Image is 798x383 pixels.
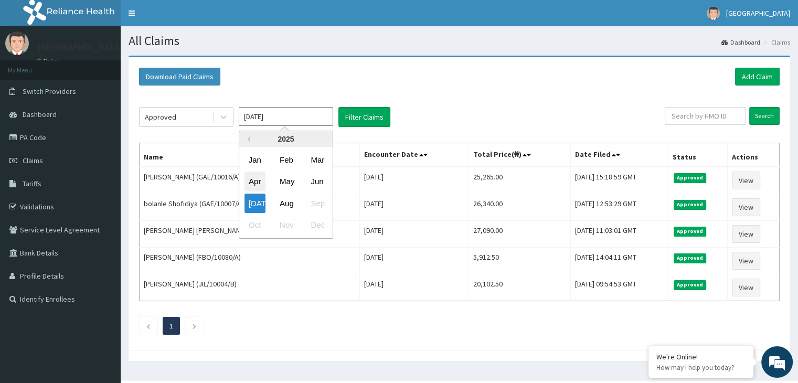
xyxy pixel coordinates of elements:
input: Search by HMO ID [665,107,746,125]
div: Choose February 2025 [275,150,296,169]
h1: All Claims [129,34,790,48]
a: View [732,252,760,270]
button: Download Paid Claims [139,68,220,86]
div: Choose June 2025 [306,172,327,191]
td: [DATE] 14:04:11 GMT [570,248,668,274]
p: [GEOGRAPHIC_DATA] [37,42,123,52]
th: Total Price(₦) [469,143,570,167]
input: Select Month and Year [239,107,333,126]
td: [PERSON_NAME] (GAE/10016/A) [140,167,360,194]
span: Switch Providers [23,87,76,96]
a: View [732,172,760,189]
a: Next page [192,321,197,331]
span: We're online! [61,121,145,227]
td: [DATE] [359,167,469,194]
span: Approved [674,227,707,236]
td: [DATE] 11:03:01 GMT [570,221,668,248]
div: Choose August 2025 [275,194,296,213]
span: Approved [674,173,707,183]
div: Choose January 2025 [244,150,265,169]
td: [PERSON_NAME] [PERSON_NAME] (KFO/10050/A) [140,221,360,248]
td: [PERSON_NAME] (JIL/10004/B) [140,274,360,301]
td: 26,340.00 [469,194,570,221]
td: [DATE] [359,274,469,301]
button: Previous Year [244,136,250,142]
td: [DATE] [359,221,469,248]
td: 27,090.00 [469,221,570,248]
textarea: Type your message and hit 'Enter' [5,264,200,301]
div: Chat with us now [55,59,176,72]
div: Choose May 2025 [275,172,296,191]
div: Choose March 2025 [306,150,327,169]
td: bolanle Shofidiya (GAE/10007/A) [140,194,360,221]
td: [DATE] 09:54:53 GMT [570,274,668,301]
th: Name [140,143,360,167]
a: Online [37,57,62,65]
div: month 2025-07 [239,149,333,236]
td: 5,912.50 [469,248,570,274]
td: 25,265.00 [469,167,570,194]
div: We're Online! [656,352,746,361]
span: Approved [674,200,707,209]
div: 2025 [239,131,333,147]
a: Page 1 is your current page [169,321,173,331]
a: Add Claim [735,68,780,86]
div: Approved [145,112,176,122]
td: [DATE] [359,248,469,274]
th: Date Filed [570,143,668,167]
div: Choose July 2025 [244,194,265,213]
td: [DATE] 12:53:29 GMT [570,194,668,221]
img: User Image [5,31,29,55]
th: Encounter Date [359,143,469,167]
a: Dashboard [721,38,760,47]
p: How may I help you today? [656,363,746,372]
th: Status [668,143,727,167]
button: Filter Claims [338,107,390,127]
td: 20,102.50 [469,274,570,301]
img: User Image [707,7,720,20]
a: Previous page [146,321,151,331]
a: View [732,279,760,296]
td: [DATE] [359,194,469,221]
div: Minimize live chat window [172,5,197,30]
span: [GEOGRAPHIC_DATA] [726,8,790,18]
input: Search [749,107,780,125]
img: d_794563401_company_1708531726252_794563401 [19,52,42,79]
a: View [732,198,760,216]
span: Tariffs [23,179,41,188]
a: View [732,225,760,243]
span: Approved [674,280,707,290]
span: Claims [23,156,43,165]
td: [PERSON_NAME] (FBO/10080/A) [140,248,360,274]
span: Approved [674,253,707,263]
li: Claims [761,38,790,47]
th: Actions [728,143,780,167]
td: [DATE] 15:18:59 GMT [570,167,668,194]
span: Dashboard [23,110,57,119]
div: Choose April 2025 [244,172,265,191]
